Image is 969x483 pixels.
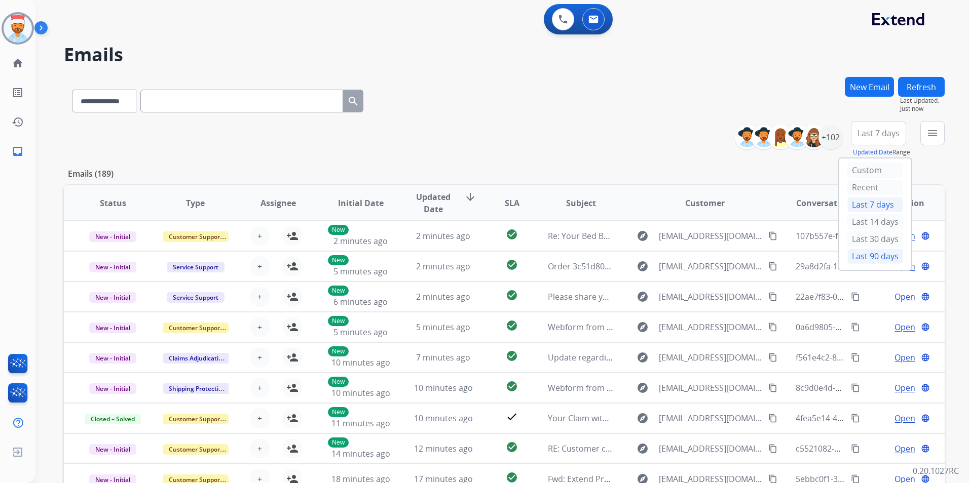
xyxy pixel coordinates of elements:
[548,230,729,241] span: Re: Your Bed Bath & Beyond virtual card is here
[333,266,388,277] span: 5 minutes ago
[414,443,473,454] span: 12 minutes ago
[464,191,476,203] mat-icon: arrow_downward
[328,437,349,448] p: New
[331,418,390,429] span: 11 minutes ago
[895,291,915,303] span: Open
[89,444,136,455] span: New - Initial
[895,442,915,455] span: Open
[414,382,473,393] span: 10 minutes ago
[796,291,946,302] span: 22ae7f83-0b0c-4f1f-9ef8-77bc5b0dd7b1
[659,382,763,394] span: [EMAIL_ADDRESS][DOMAIN_NAME]
[548,382,777,393] span: Webform from [EMAIL_ADDRESS][DOMAIN_NAME] on [DATE]
[685,197,725,209] span: Customer
[818,125,843,149] div: +102
[257,291,262,303] span: +
[637,230,649,242] mat-icon: explore
[163,323,229,333] span: Customer Support
[796,197,861,209] span: Conversation ID
[895,412,915,424] span: Open
[333,296,388,307] span: 6 minutes ago
[12,87,24,99] mat-icon: list_alt
[89,262,136,272] span: New - Initial
[768,414,777,423] mat-icon: content_copy
[796,230,951,241] span: 107b557e-f1c4-4ad5-9d44-19a924e22279
[163,383,232,394] span: Shipping Protection
[506,289,518,301] mat-icon: check_circle
[858,131,900,135] span: Last 7 days
[286,412,299,424] mat-icon: person_add
[851,292,860,301] mat-icon: content_copy
[637,442,649,455] mat-icon: explore
[659,351,763,364] span: [EMAIL_ADDRESS][DOMAIN_NAME]
[921,323,930,332] mat-icon: language
[796,443,949,454] span: c5521082-0a80-4c44-a889-8ce5aa0f6ebd
[637,321,649,333] mat-icon: explore
[768,262,777,271] mat-icon: content_copy
[900,97,945,105] span: Last Updated:
[89,353,136,364] span: New - Initial
[548,443,933,454] span: RE: Customer complaint regarding protection plan activation [ thread::FjqgRaWDDPG-fERTGfz2CDk:: ]
[12,116,24,128] mat-icon: history
[637,351,649,364] mat-icon: explore
[921,262,930,271] mat-icon: language
[851,121,906,145] button: Last 7 days
[286,321,299,333] mat-icon: person_add
[163,414,229,424] span: Customer Support
[926,127,939,139] mat-icon: menu
[250,226,270,246] button: +
[768,231,777,240] mat-icon: content_copy
[250,317,270,337] button: +
[548,291,653,302] span: Please share your feedback
[506,441,518,453] mat-icon: check_circle
[100,197,126,209] span: Status
[895,351,915,364] span: Open
[796,352,948,363] span: f561e4c2-80c5-4557-bd92-2fc92e62d1d3
[328,225,349,235] p: New
[12,145,24,157] mat-icon: inbox
[286,230,299,242] mat-icon: person_add
[847,180,903,195] div: Recent
[548,321,777,333] span: Webform from [EMAIL_ADDRESS][DOMAIN_NAME] on [DATE]
[847,214,903,229] div: Last 14 days
[768,383,777,392] mat-icon: content_copy
[921,414,930,423] mat-icon: language
[637,382,649,394] mat-icon: explore
[328,377,349,387] p: New
[637,412,649,424] mat-icon: explore
[505,197,519,209] span: SLA
[414,413,473,424] span: 10 minutes ago
[898,77,945,97] button: Refresh
[250,347,270,368] button: +
[796,261,945,272] span: 29a8d2fa-1c81-4331-8351-541fbd19afbf
[768,323,777,332] mat-icon: content_copy
[659,412,763,424] span: [EMAIL_ADDRESS][DOMAIN_NAME]
[250,438,270,459] button: +
[333,327,388,338] span: 5 minutes ago
[853,148,910,156] span: Range
[416,261,470,272] span: 2 minutes ago
[637,260,649,272] mat-icon: explore
[260,197,296,209] span: Assignee
[768,292,777,301] mat-icon: content_copy
[913,465,959,477] p: 0.20.1027RC
[257,230,262,242] span: +
[286,442,299,455] mat-icon: person_add
[328,316,349,326] p: New
[847,197,903,212] div: Last 7 days
[257,321,262,333] span: +
[796,413,949,424] span: 4fea5e14-4fa6-4a3a-b41c-8e5bb3d61542
[328,346,349,356] p: New
[847,249,903,264] div: Last 90 days
[250,408,270,428] button: +
[12,57,24,69] mat-icon: home
[921,383,930,392] mat-icon: language
[768,353,777,362] mat-icon: content_copy
[328,286,349,296] p: New
[416,321,470,333] span: 5 minutes ago
[286,382,299,394] mat-icon: person_add
[4,14,32,43] img: avatar
[163,444,229,455] span: Customer Support
[250,256,270,276] button: +
[847,163,903,178] div: Custom
[89,231,136,242] span: New - Initial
